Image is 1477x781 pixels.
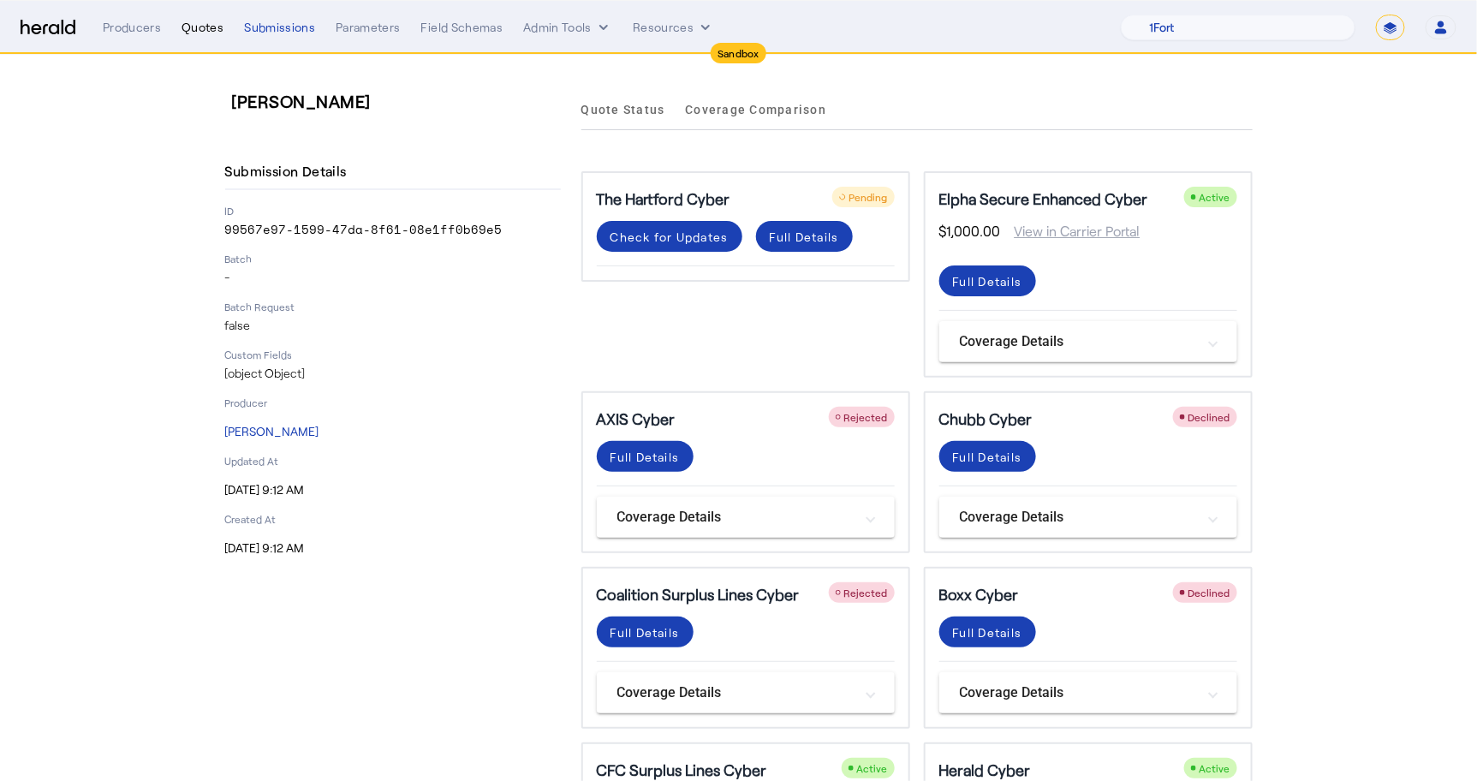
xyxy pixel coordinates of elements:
button: Check for Updates [597,221,742,252]
p: ID [225,204,561,218]
h3: [PERSON_NAME] [232,89,568,113]
mat-expansion-panel-header: Coverage Details [939,672,1237,713]
button: Full Details [597,441,694,472]
h5: Chubb Cyber [939,407,1033,431]
p: Updated At [225,454,561,468]
p: - [225,269,561,286]
p: 99567e97-1599-47da-8f61-08e1ff0b69e5 [225,221,561,238]
mat-expansion-panel-header: Coverage Details [597,672,895,713]
div: Producers [103,19,161,36]
span: Rejected [844,587,888,599]
h5: The Hartford Cyber [597,187,730,211]
div: Check for Updates [610,228,729,246]
h4: Submission Details [225,161,354,182]
span: Declined [1188,587,1230,599]
span: $1,000.00 [939,221,1001,241]
p: Producer [225,396,561,409]
h5: Elpha Secure Enhanced Cyber [939,187,1148,211]
mat-panel-title: Coverage Details [960,507,1196,528]
span: Pending [849,191,888,203]
h5: AXIS Cyber [597,407,676,431]
h5: Boxx Cyber [939,582,1019,606]
span: View in Carrier Portal [1001,221,1141,241]
mat-panel-title: Coverage Details [617,683,854,703]
div: Full Details [610,623,680,641]
mat-expansion-panel-header: Coverage Details [597,497,895,538]
div: Full Details [770,228,839,246]
button: Full Details [756,221,853,252]
span: Rejected [844,411,888,423]
p: Created At [225,512,561,526]
div: Sandbox [711,43,766,63]
p: [DATE] 9:12 AM [225,481,561,498]
mat-panel-title: Coverage Details [960,683,1196,703]
a: Quote Status [581,89,665,130]
span: Active [857,762,888,774]
img: Herald Logo [21,20,75,36]
p: [object Object] [225,365,561,382]
span: Active [1200,191,1230,203]
p: Custom Fields [225,348,561,361]
button: Full Details [939,441,1036,472]
div: Full Details [610,448,680,466]
p: false [225,317,561,334]
button: Full Details [939,617,1036,647]
div: Full Details [953,272,1022,290]
mat-expansion-panel-header: Coverage Details [939,321,1237,362]
mat-panel-title: Coverage Details [960,331,1196,352]
span: Declined [1188,411,1230,423]
span: Active [1200,762,1230,774]
span: Coverage Comparison [686,104,827,116]
button: Full Details [597,617,694,647]
div: Parameters [336,19,401,36]
div: Full Details [953,448,1022,466]
p: Batch [225,252,561,265]
h5: Coalition Surplus Lines Cyber [597,582,800,606]
mat-panel-title: Coverage Details [617,507,854,528]
span: Quote Status [581,104,665,116]
p: Batch Request [225,300,561,313]
a: Coverage Comparison [686,89,827,130]
div: Quotes [182,19,223,36]
div: Submissions [244,19,315,36]
button: internal dropdown menu [523,19,612,36]
mat-expansion-panel-header: Coverage Details [939,497,1237,538]
button: Resources dropdown menu [633,19,714,36]
p: [PERSON_NAME] [225,423,561,440]
button: Full Details [939,265,1036,296]
div: Field Schemas [421,19,503,36]
div: Full Details [953,623,1022,641]
p: [DATE] 9:12 AM [225,540,561,557]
